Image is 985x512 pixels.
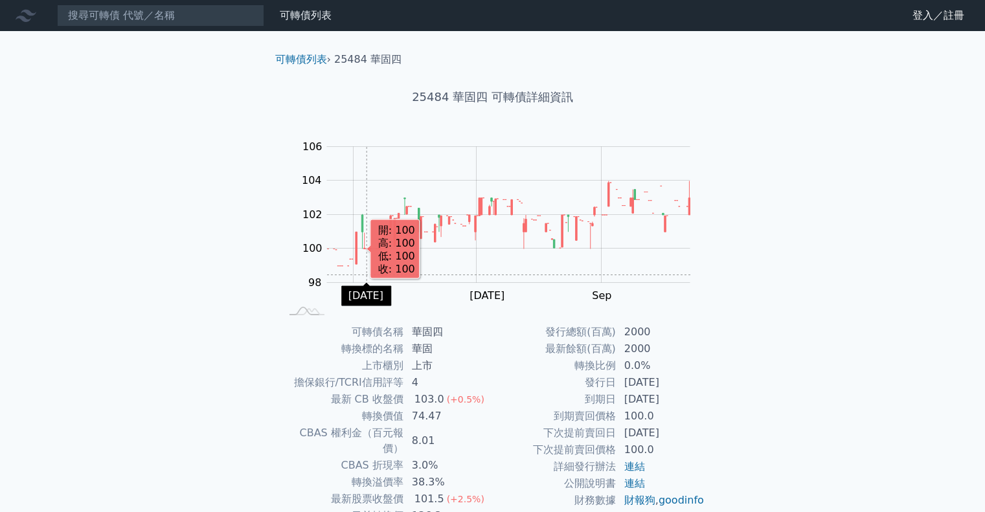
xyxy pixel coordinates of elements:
[280,425,404,457] td: CBAS 權利金（百元報價）
[624,477,645,489] a: 連結
[404,457,493,474] td: 3.0%
[493,475,617,492] td: 公開說明書
[617,374,705,391] td: [DATE]
[334,52,402,67] li: 25484 華固四
[493,374,617,391] td: 發行日
[617,324,705,340] td: 2000
[404,408,493,425] td: 74.47
[617,357,705,374] td: 0.0%
[617,425,705,441] td: [DATE]
[470,289,504,302] tspan: [DATE]
[302,242,323,254] tspan: 100
[592,289,611,302] tspan: Sep
[447,394,484,405] span: (+0.5%)
[902,5,975,26] a: 登入／註冊
[624,494,655,506] a: 財報狗
[404,340,493,357] td: 華固
[493,357,617,374] td: 轉換比例
[280,408,404,425] td: 轉換價值
[280,491,404,507] td: 最新股票收盤價
[295,140,709,302] g: Chart
[280,457,404,474] td: CBAS 折現率
[493,425,617,441] td: 下次提前賣回日
[302,208,323,221] tspan: 102
[404,425,493,457] td: 8.01
[404,357,493,374] td: 上市
[617,391,705,408] td: [DATE]
[308,276,321,289] tspan: 98
[493,408,617,425] td: 到期賣回價格
[280,374,404,391] td: 擔保銀行/TCRI信用評等
[447,494,484,504] span: (+2.5%)
[493,458,617,475] td: 詳細發行辦法
[302,174,322,186] tspan: 104
[412,392,447,407] div: 103.0
[404,474,493,491] td: 38.3%
[280,357,404,374] td: 上市櫃別
[659,494,704,506] a: goodinfo
[493,492,617,509] td: 財務數據
[280,324,404,340] td: 可轉債名稱
[280,474,404,491] td: 轉換溢價率
[404,374,493,391] td: 4
[412,491,447,507] div: 101.5
[404,324,493,340] td: 華固四
[493,324,617,340] td: 發行總額(百萬)
[280,9,332,21] a: 可轉債列表
[617,441,705,458] td: 100.0
[275,53,327,65] a: 可轉債列表
[493,441,617,458] td: 下次提前賣回價格
[342,289,363,302] tspan: May
[57,5,264,27] input: 搜尋可轉債 代號／名稱
[280,340,404,357] td: 轉換標的名稱
[617,408,705,425] td: 100.0
[493,340,617,357] td: 最新餘額(百萬)
[275,52,331,67] li: ›
[302,140,323,153] tspan: 106
[624,460,645,473] a: 連結
[265,88,721,106] h1: 25484 華固四 可轉債詳細資訊
[493,391,617,408] td: 到期日
[617,340,705,357] td: 2000
[280,391,404,408] td: 最新 CB 收盤價
[617,492,705,509] td: ,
